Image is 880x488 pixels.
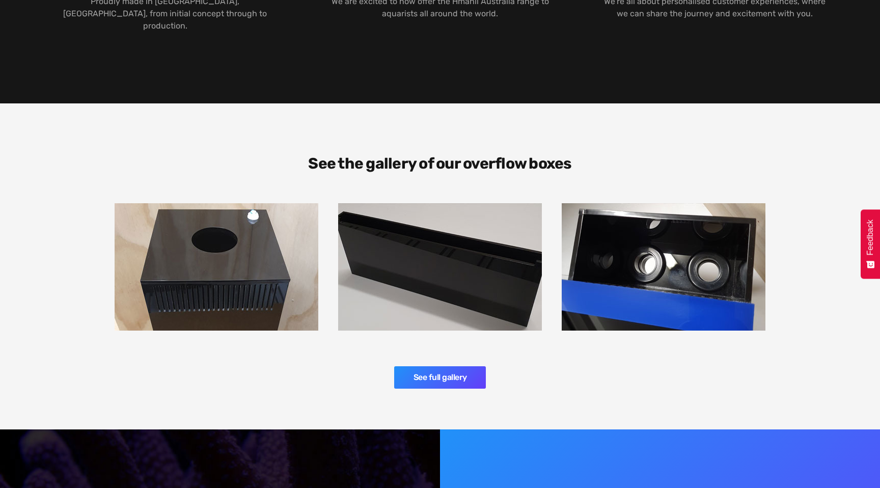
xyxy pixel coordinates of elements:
[115,203,318,331] img: Overflow 3
[562,203,765,331] img: Overflow 1
[861,209,880,279] button: Feedback - Show survey
[866,220,875,255] span: Feedback
[244,154,636,173] h3: See the gallery of our overflow boxes
[394,366,486,389] a: See full gallery
[338,203,542,331] img: Overflow 2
